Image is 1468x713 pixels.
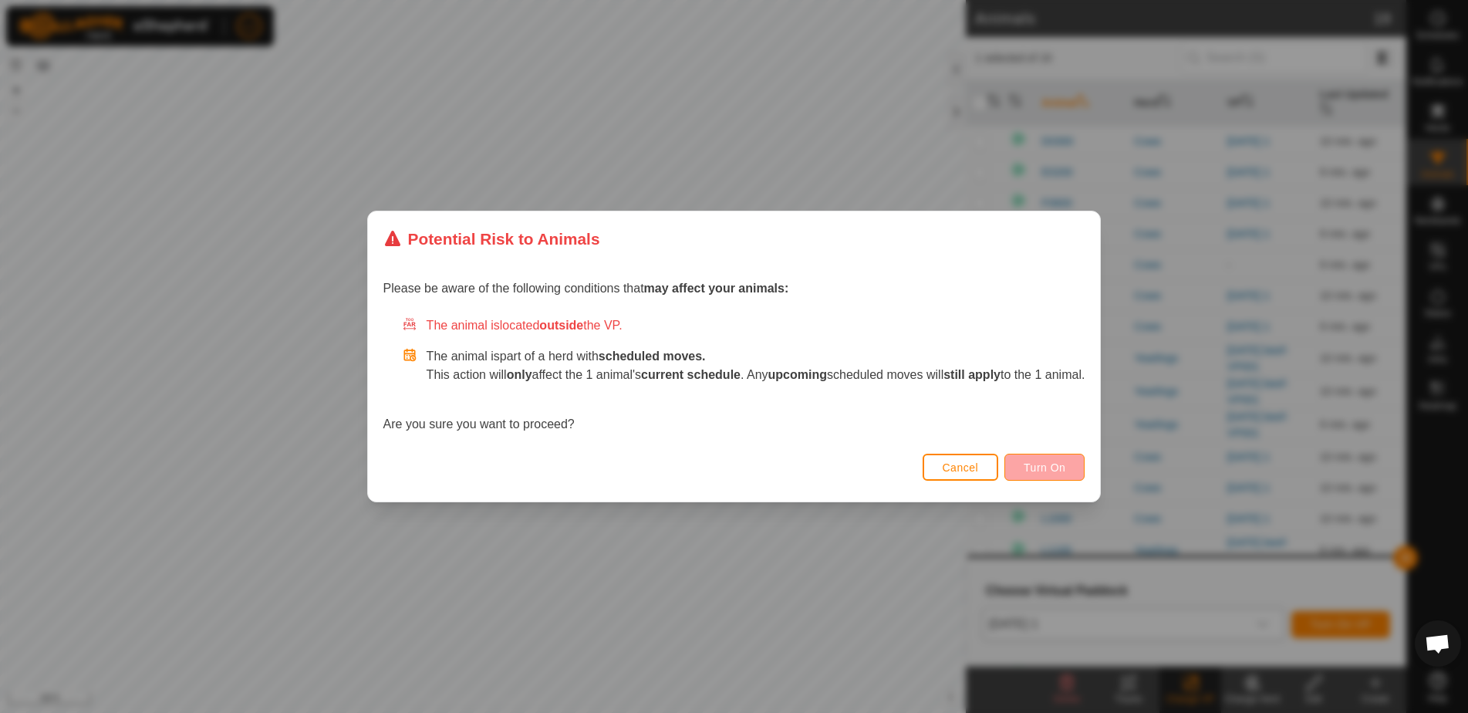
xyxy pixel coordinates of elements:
[768,368,827,381] strong: upcoming
[943,368,1001,381] strong: still apply
[923,454,999,481] button: Cancel
[383,316,1085,434] div: Are you sure you want to proceed?
[500,350,706,363] span: part of a herd with
[1004,454,1085,481] button: Turn On
[539,319,583,332] strong: outside
[383,227,600,251] div: Potential Risk to Animals
[383,282,789,295] span: Please be aware of the following conditions that
[507,368,532,381] strong: only
[644,282,789,295] strong: may affect your animals:
[1415,620,1461,667] div: Open chat
[641,368,741,381] strong: current schedule
[500,319,623,332] span: located the VP.
[943,461,979,474] span: Cancel
[599,350,706,363] strong: scheduled moves.
[402,316,1085,335] div: The animal is
[1024,461,1065,474] span: Turn On
[427,366,1085,384] p: This action will affect the 1 animal's . Any scheduled moves will to the 1 animal.
[427,347,1085,366] p: The animal is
